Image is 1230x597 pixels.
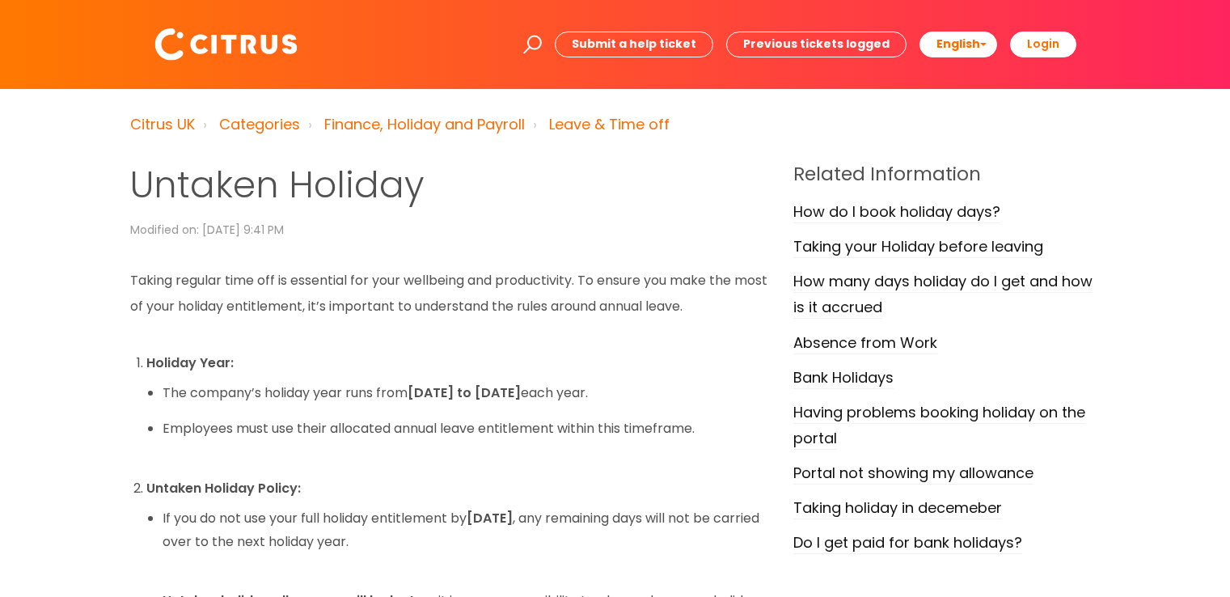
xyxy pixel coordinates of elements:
[793,367,894,389] a: Bank Holidays
[130,163,769,207] h1: Untaken Holiday
[146,354,234,372] strong: Holiday Year:
[219,114,300,134] a: Categories
[793,402,1085,450] a: Having problems booking holiday on the portal
[549,114,670,134] a: Leave & Time off
[130,271,767,315] span: Taking regular time off is essential for your wellbeing and productivity. To ensure you make the ...
[163,383,588,402] span: The company’s holiday year runs from each year.
[793,201,1000,223] a: How do I book holiday days?
[467,509,513,527] strong: [DATE]
[408,383,521,402] strong: [DATE] to [DATE]
[726,32,907,57] a: Previous tickets logged
[793,271,1093,319] a: How many days holiday do I get and how is it accrued
[304,112,525,138] li: Finance, Holiday and Payroll
[146,479,301,497] strong: Untaken Holiday Policy:
[199,112,300,138] li: Solution home
[793,236,1043,258] a: Taking your Holiday before leaving
[324,114,525,134] a: Finance, Holiday and Payroll
[529,112,670,138] li: Leave & Time off
[130,114,195,134] a: Citrus UK
[793,463,1033,485] a: Portal not showing my allowance
[936,36,980,52] span: English
[793,497,1002,519] a: Taking holiday in decemeber
[1010,32,1076,57] a: Login
[793,163,1101,186] h4: Related Information
[130,220,284,240] div: Modified on: [DATE] 9:41 PM
[793,532,1022,554] a: Do I get paid for bank holidays?
[163,419,695,438] span: Employees must use their allocated annual leave entitlement within this timeframe.
[793,332,937,354] a: Absence from Work
[555,32,713,57] a: Submit a help ticket
[1027,36,1059,52] b: Login
[163,509,759,551] span: If you do not use your full holiday entitlement by , any remaining days will not be carried over ...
